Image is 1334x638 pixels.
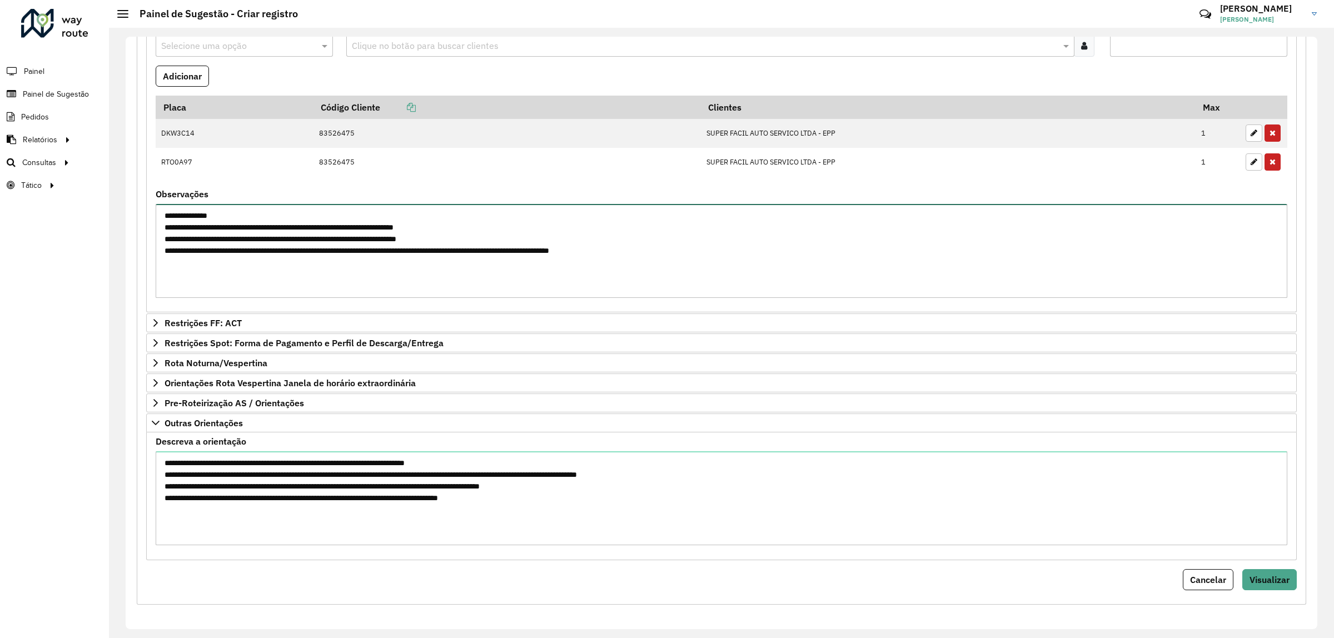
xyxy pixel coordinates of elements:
td: 83526475 [313,119,701,148]
span: Restrições FF: ACT [165,318,242,327]
button: Visualizar [1242,569,1297,590]
h2: Painel de Sugestão - Criar registro [128,8,298,20]
td: 83526475 [313,148,701,177]
td: DKW3C14 [156,119,313,148]
span: Painel de Sugestão [23,88,89,100]
span: Visualizar [1250,574,1290,585]
td: 1 [1196,119,1240,148]
span: Relatórios [23,134,57,146]
th: Clientes [701,96,1196,119]
th: Max [1196,96,1240,119]
span: Consultas [22,157,56,168]
span: Pre-Roteirização AS / Orientações [165,398,304,407]
a: Copiar [380,102,416,113]
td: SUPER FACIL AUTO SERVICO LTDA - EPP [701,148,1196,177]
a: Restrições Spot: Forma de Pagamento e Perfil de Descarga/Entrega [146,333,1297,352]
h3: [PERSON_NAME] [1220,3,1303,14]
span: Restrições Spot: Forma de Pagamento e Perfil de Descarga/Entrega [165,338,444,347]
span: Pedidos [21,111,49,123]
a: Restrições FF: ACT [146,313,1297,332]
span: Rota Noturna/Vespertina [165,358,267,367]
a: Orientações Rota Vespertina Janela de horário extraordinária [146,373,1297,392]
div: Outras Orientações [146,432,1297,560]
td: RTO0A97 [156,148,313,177]
a: Outras Orientações [146,413,1297,432]
a: Pre-Roteirização AS / Orientações [146,393,1297,412]
td: SUPER FACIL AUTO SERVICO LTDA - EPP [701,119,1196,148]
span: Painel [24,66,44,77]
div: Mapas Sugeridos: Placa-Cliente [146,16,1297,313]
span: Tático [21,180,42,191]
span: [PERSON_NAME] [1220,14,1303,24]
th: Código Cliente [313,96,701,119]
th: Placa [156,96,313,119]
button: Adicionar [156,66,209,87]
span: Outras Orientações [165,418,243,427]
td: 1 [1196,148,1240,177]
a: Contato Rápido [1193,2,1217,26]
label: Observações [156,187,208,201]
button: Cancelar [1183,569,1233,590]
span: Cancelar [1190,574,1226,585]
span: Orientações Rota Vespertina Janela de horário extraordinária [165,378,416,387]
a: Rota Noturna/Vespertina [146,353,1297,372]
label: Descreva a orientação [156,435,246,448]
